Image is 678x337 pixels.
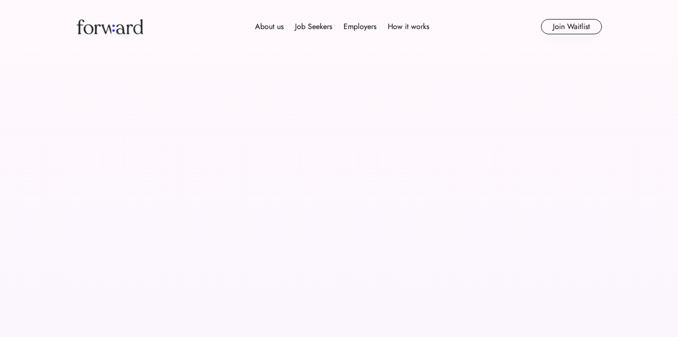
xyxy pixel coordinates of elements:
div: Job Seekers [295,21,332,32]
button: Join Waitlist [541,19,602,34]
div: How it works [388,21,429,32]
img: Forward logo [77,19,143,34]
div: Employers [344,21,376,32]
div: About us [255,21,284,32]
